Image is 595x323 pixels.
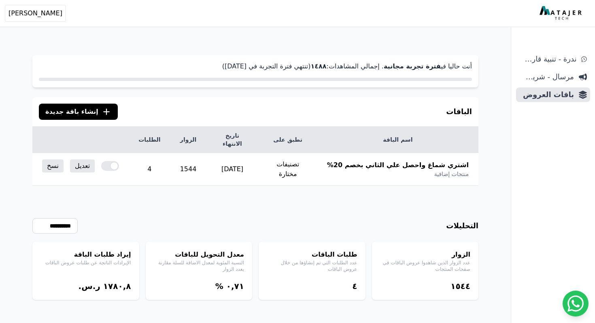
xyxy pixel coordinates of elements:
th: الطلبات [129,127,170,153]
p: الإيرادات الناتجة عن طلبات عروض الباقات [40,259,131,266]
span: مرسال - شريط دعاية [519,71,574,83]
td: تصنيفات مختارة [258,153,317,186]
a: نسخ [42,159,64,172]
button: إنشاء باقة جديدة [39,104,118,120]
td: 1544 [170,153,206,186]
p: أنت حاليا في . إجمالي المشاهدات: (تنتهي فترة التجربة في [DATE]) [39,62,472,71]
span: [PERSON_NAME] [8,8,62,18]
th: تاريخ الانتهاء [206,127,258,153]
p: عدد الزوار الذين شاهدوا عروض الباقات في صفحات المنتجات [380,259,471,272]
h4: طلبات الباقات [267,250,357,259]
div: ٤ [267,280,357,292]
p: النسبة المئوية لمعدل الاضافة للسلة مقارنة بعدد الزوار [154,259,244,272]
span: ر.س. [79,281,100,291]
h3: التحليلات [446,220,478,232]
h4: إيراد طلبات الباقة [40,250,131,259]
td: 4 [129,153,170,186]
div: ١٥٤٤ [380,280,471,292]
bdi: ۰,٧١ [226,281,244,291]
td: [DATE] [206,153,258,186]
span: ندرة - تنبية قارب علي النفاذ [519,53,576,65]
span: إنشاء باقة جديدة [45,107,98,117]
th: تطبق على [258,127,317,153]
bdi: ١٧٨۰,٨ [103,281,131,291]
h4: معدل التحويل للباقات [154,250,244,259]
h3: الباقات [446,106,472,117]
a: تعديل [70,159,95,172]
img: MatajerTech Logo [540,6,584,21]
span: باقات العروض [519,89,574,100]
th: اسم الباقة [317,127,478,153]
button: [PERSON_NAME] [5,5,66,22]
span: % [215,281,223,291]
h4: الزوار [380,250,471,259]
span: اشتري شماغ واحصل علي الثاني بخصم 20% [327,160,469,170]
strong: ١٤٨٨ [310,62,326,70]
span: منتجات إضافية [434,170,469,178]
p: عدد الطلبات التي تم إنشاؤها من خلال عروض الباقات [267,259,357,272]
strong: فترة تجربة مجانية [384,62,441,70]
th: الزوار [170,127,206,153]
